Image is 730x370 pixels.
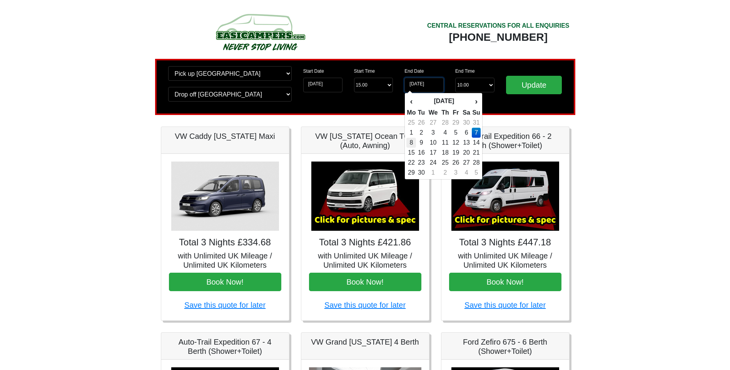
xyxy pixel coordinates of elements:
[406,128,416,138] td: 1
[451,128,461,138] td: 5
[472,168,480,178] td: 5
[451,158,461,168] td: 26
[406,158,416,168] td: 22
[440,158,451,168] td: 25
[440,108,451,118] th: Th
[472,118,480,128] td: 31
[472,128,480,138] td: 7
[187,11,333,53] img: campers-checkout-logo.png
[455,68,475,75] label: End Time
[416,138,426,148] td: 9
[406,148,416,158] td: 15
[426,128,439,138] td: 3
[440,128,451,138] td: 4
[449,337,561,356] h5: Ford Zefiro 675 - 6 Berth (Shower+Toilet)
[451,148,461,158] td: 19
[406,168,416,178] td: 29
[309,337,421,347] h5: VW Grand [US_STATE] 4 Berth
[440,168,451,178] td: 2
[416,148,426,158] td: 16
[440,118,451,128] td: 28
[406,95,416,108] th: ‹
[309,273,421,291] button: Book Now!
[472,148,480,158] td: 21
[404,78,444,92] input: Return Date
[416,95,472,108] th: [DATE]
[406,138,416,148] td: 8
[427,21,570,30] div: CENTRAL RESERVATIONS FOR ALL ENQUIRIES
[303,68,324,75] label: Start Date
[309,132,421,150] h5: VW [US_STATE] Ocean T6.1 (Auto, Awning)
[461,118,472,128] td: 30
[309,251,421,270] h5: with Unlimited UK Mileage / Unlimited UK Kilometers
[171,162,279,231] img: VW Caddy California Maxi
[451,138,461,148] td: 12
[461,168,472,178] td: 4
[449,251,561,270] h5: with Unlimited UK Mileage / Unlimited UK Kilometers
[426,168,439,178] td: 1
[461,158,472,168] td: 27
[426,138,439,148] td: 10
[169,237,281,248] h4: Total 3 Nights £334.68
[324,301,406,309] a: Save this quote for later
[426,118,439,128] td: 27
[451,162,559,231] img: Auto-Trail Expedition 66 - 2 Berth (Shower+Toilet)
[426,158,439,168] td: 24
[461,148,472,158] td: 20
[461,128,472,138] td: 6
[426,148,439,158] td: 17
[309,237,421,248] h4: Total 3 Nights £421.86
[354,68,375,75] label: Start Time
[404,68,424,75] label: End Date
[449,237,561,248] h4: Total 3 Nights £447.18
[169,251,281,270] h5: with Unlimited UK Mileage / Unlimited UK Kilometers
[461,138,472,148] td: 13
[416,128,426,138] td: 2
[440,138,451,148] td: 11
[406,108,416,118] th: Mo
[169,337,281,356] h5: Auto-Trail Expedition 67 - 4 Berth (Shower+Toilet)
[416,168,426,178] td: 30
[311,162,419,231] img: VW California Ocean T6.1 (Auto, Awning)
[451,108,461,118] th: Fr
[303,78,342,92] input: Start Date
[440,148,451,158] td: 18
[416,158,426,168] td: 23
[451,118,461,128] td: 29
[472,95,480,108] th: ›
[464,301,546,309] a: Save this quote for later
[449,273,561,291] button: Book Now!
[184,301,266,309] a: Save this quote for later
[406,118,416,128] td: 25
[416,108,426,118] th: Tu
[169,273,281,291] button: Book Now!
[427,30,570,44] div: [PHONE_NUMBER]
[449,132,561,150] h5: Auto-Trail Expedition 66 - 2 Berth (Shower+Toilet)
[461,108,472,118] th: Sa
[472,138,480,148] td: 14
[416,118,426,128] td: 26
[506,76,562,94] input: Update
[451,168,461,178] td: 3
[169,132,281,141] h5: VW Caddy [US_STATE] Maxi
[426,108,439,118] th: We
[472,158,480,168] td: 28
[472,108,480,118] th: Su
